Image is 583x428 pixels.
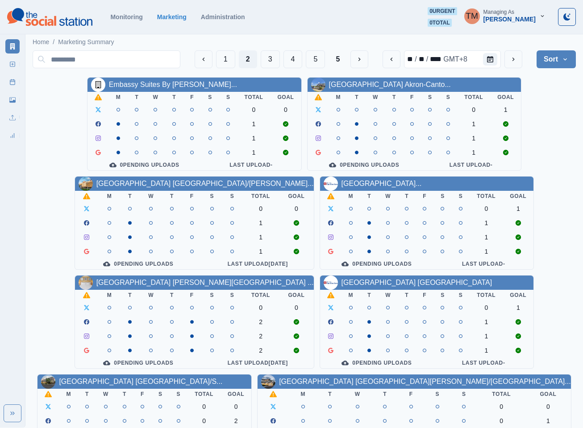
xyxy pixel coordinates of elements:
th: F [182,290,202,300]
th: M [329,92,348,103]
a: Marketing Summary [5,39,20,53]
button: Page 3 [261,50,280,68]
th: T [116,389,133,399]
button: Last Page [329,50,347,68]
div: 0 Pending Uploads [327,359,427,366]
th: Total [242,290,279,300]
div: 0 [286,205,306,212]
th: Goal [525,389,571,399]
th: T [360,290,378,300]
a: [GEOGRAPHIC_DATA] Akron-Canto... [329,81,451,88]
div: 1 [250,248,272,255]
th: W [378,290,398,300]
th: S [222,191,242,202]
th: T [385,92,403,103]
span: 0 total [428,19,452,27]
button: previous [383,50,400,68]
div: 1 [250,234,272,241]
div: / [425,54,429,65]
div: 1 [464,120,483,128]
img: 335382975136 [79,276,93,290]
button: Next Media [350,50,368,68]
div: 2 [250,318,272,325]
div: Managing As [483,9,514,15]
th: S [170,389,188,399]
div: 0 Pending Uploads [95,161,194,169]
th: T [162,191,182,202]
button: Toggle Mode [558,8,576,26]
button: Page 2 [239,50,257,68]
th: Total [237,92,271,103]
div: 0 [228,403,244,410]
img: 120293587982810 [79,177,93,191]
img: 102185639824981 [261,374,275,389]
div: day [418,54,425,65]
a: [GEOGRAPHIC_DATA] [PERSON_NAME][GEOGRAPHIC_DATA] ... [96,279,314,286]
div: 2 [250,333,272,340]
th: T [128,92,146,103]
th: F [133,389,151,399]
div: 0 [464,106,483,113]
th: S [451,389,478,399]
div: 0 [245,106,263,113]
div: 0 Pending Uploads [327,260,427,267]
div: Tony Manalo [466,5,478,27]
div: 1 [477,318,496,325]
div: 1 [464,149,483,156]
a: Review Summary [5,128,20,143]
th: F [398,389,424,399]
div: 0 Pending Uploads [82,260,195,267]
div: / [414,54,417,65]
th: F [416,290,433,300]
a: Administration [201,13,245,21]
th: T [360,191,378,202]
div: 1 [245,135,263,142]
a: Post Schedule [5,75,20,89]
button: Previous [195,50,212,68]
button: Sort [537,50,576,68]
a: Uploads [5,111,20,125]
th: Total [187,389,221,399]
th: S [424,389,451,399]
th: S [433,191,452,202]
button: Page 1 [216,50,235,68]
div: 0 Pending Uploads [315,161,414,169]
span: 0 urgent [428,7,457,15]
div: 1 [533,417,563,424]
button: Managing As[PERSON_NAME] [457,7,553,25]
th: T [78,389,96,399]
th: Goal [221,389,251,399]
div: 1 [510,205,526,212]
img: 280516782463454 [91,78,105,92]
th: Total [470,290,503,300]
th: T [317,389,343,399]
div: 0 [195,417,213,424]
th: Goal [279,290,313,300]
div: time zone [442,54,468,65]
th: M [109,92,128,103]
button: Expand [4,404,21,422]
th: M [289,389,316,399]
div: 1 [477,347,496,354]
div: 0 [533,403,563,410]
a: [GEOGRAPHIC_DATA] [GEOGRAPHIC_DATA][PERSON_NAME]/[GEOGRAPHIC_DATA]... [279,378,571,385]
th: Total [477,389,525,399]
img: 165955660237797 [324,276,338,290]
div: month [406,54,414,65]
div: 0 [484,403,518,410]
th: Goal [279,191,313,202]
button: next [504,50,522,68]
th: M [99,290,120,300]
th: W [366,92,385,103]
th: Goal [490,92,521,103]
div: 1 [250,219,272,226]
div: 1 [510,304,526,311]
button: Calendar [483,53,497,66]
img: 125926167445432 [41,374,55,389]
div: 0 [250,205,272,212]
a: [GEOGRAPHIC_DATA] [GEOGRAPHIC_DATA]/[PERSON_NAME]... [96,180,314,187]
th: Total [470,191,503,202]
div: 0 [277,106,294,113]
th: S [202,290,222,300]
th: Total [457,92,490,103]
